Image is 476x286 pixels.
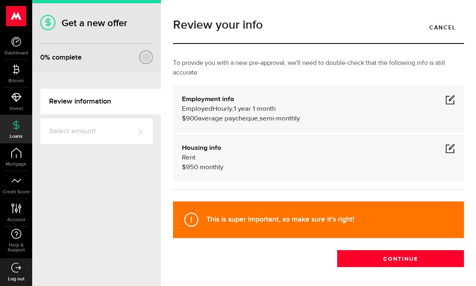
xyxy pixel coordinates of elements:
[200,164,223,171] span: monthly
[260,115,300,122] span: semi-monthly
[182,164,186,171] span: $
[40,17,153,29] h1: Get a new offer
[40,89,161,114] a: Review information
[6,3,31,27] button: Open LiveChat chat widget
[40,50,82,65] div: % complete
[173,58,464,78] p: To provide you with a new pre-approval, we'll need to double-check that the following info is sti...
[182,96,234,103] b: Employment info
[186,164,198,171] span: 950
[421,19,464,36] a: Cancel
[212,106,232,112] span: Hourly
[182,145,221,151] b: Housing info
[182,106,212,112] span: Employed
[173,19,464,31] h1: Review your info
[232,106,234,112] span: ,
[337,250,464,267] button: Continue
[40,118,153,144] a: Select amount
[234,106,276,112] span: 1 year 1 month
[40,53,45,62] span: 0
[198,115,260,122] span: average paycheque,
[182,115,198,122] span: $900
[182,154,196,161] span: Rent
[206,215,354,224] strong: This is super important, so make sure it's right!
